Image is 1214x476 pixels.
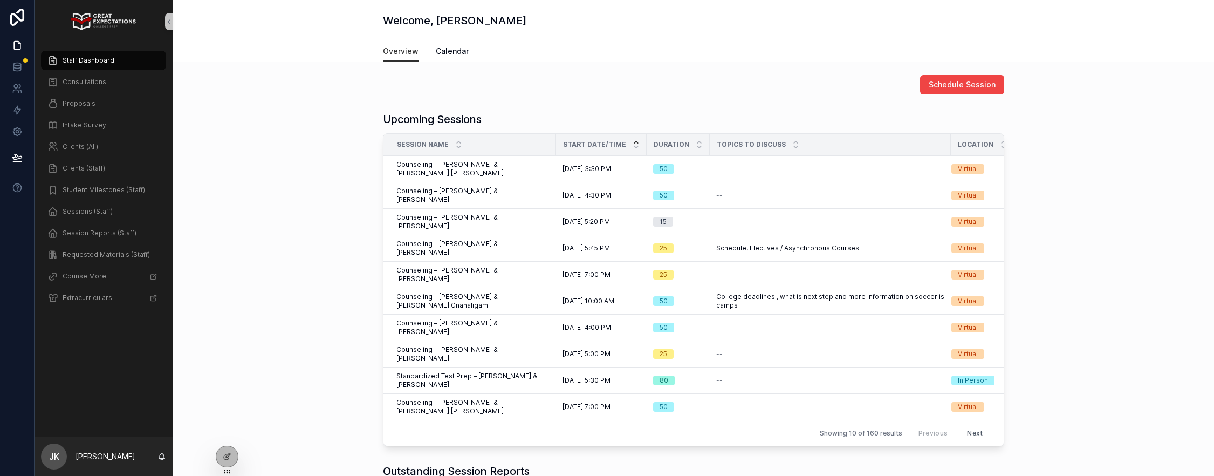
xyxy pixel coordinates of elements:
[660,243,667,253] div: 25
[63,294,112,302] span: Extracurriculars
[41,137,166,157] a: Clients (All)
[660,296,668,306] div: 50
[929,79,996,90] span: Schedule Session
[920,75,1004,94] button: Schedule Session
[958,164,978,174] div: Virtual
[41,202,166,221] a: Sessions (Staff)
[660,402,668,412] div: 50
[41,94,166,113] a: Proposals
[959,425,990,441] button: Next
[958,349,978,359] div: Virtual
[716,376,723,385] span: --
[396,372,550,389] span: Standardized Test Prep – [PERSON_NAME] & [PERSON_NAME]
[563,376,611,385] span: [DATE] 5:30 PM
[654,140,689,149] span: Duration
[563,297,614,305] span: [DATE] 10:00 AM
[660,217,667,227] div: 15
[396,293,550,310] span: Counseling – [PERSON_NAME] & [PERSON_NAME] Gnanaligam
[41,180,166,200] a: Student Milestones (Staff)
[396,240,550,257] span: Counseling – [PERSON_NAME] & [PERSON_NAME]
[716,403,723,411] span: --
[958,402,978,412] div: Virtual
[563,323,611,332] span: [DATE] 4:00 PM
[958,140,993,149] span: Location
[958,323,978,332] div: Virtual
[958,296,978,306] div: Virtual
[383,13,526,28] h1: Welcome, [PERSON_NAME]
[396,345,550,363] span: Counseling – [PERSON_NAME] & [PERSON_NAME]
[383,112,482,127] h1: Upcoming Sessions
[63,250,150,259] span: Requested Materials (Staff)
[958,191,978,200] div: Virtual
[660,191,668,200] div: 50
[716,217,723,226] span: --
[63,207,113,216] span: Sessions (Staff)
[41,72,166,92] a: Consultations
[41,51,166,70] a: Staff Dashboard
[41,267,166,286] a: CounselMore
[660,349,667,359] div: 25
[716,191,723,200] span: --
[49,450,59,463] span: JK
[716,350,723,358] span: --
[563,270,611,279] span: [DATE] 7:00 PM
[35,43,173,322] div: scrollable content
[716,323,723,332] span: --
[397,140,449,149] span: Session Name
[396,160,550,178] span: Counseling – [PERSON_NAME] & [PERSON_NAME] [PERSON_NAME]
[396,266,550,283] span: Counseling – [PERSON_NAME] & [PERSON_NAME]
[563,140,626,149] span: Start Date/Time
[717,140,786,149] span: Topics to discuss
[396,398,550,416] span: Counseling – [PERSON_NAME] & [PERSON_NAME] [PERSON_NAME]
[958,243,978,253] div: Virtual
[396,213,550,230] span: Counseling – [PERSON_NAME] & [PERSON_NAME]
[41,288,166,308] a: Extracurriculars
[563,191,611,200] span: [DATE] 4:30 PM
[716,270,723,279] span: --
[716,244,859,253] span: Schedule, Electives / Asynchronous Courses
[660,270,667,280] div: 25
[63,56,114,65] span: Staff Dashboard
[396,319,550,336] span: Counseling – [PERSON_NAME] & [PERSON_NAME]
[563,244,610,253] span: [DATE] 5:45 PM
[563,165,611,173] span: [DATE] 3:30 PM
[41,223,166,243] a: Session Reports (Staff)
[716,293,944,310] span: College deadlines , what is next step and more information on soccer is camps
[383,42,419,62] a: Overview
[958,217,978,227] div: Virtual
[63,78,106,86] span: Consultations
[383,46,419,57] span: Overview
[820,429,902,438] span: Showing 10 of 160 results
[63,186,145,194] span: Student Milestones (Staff)
[63,99,95,108] span: Proposals
[76,451,135,462] p: [PERSON_NAME]
[63,272,106,281] span: CounselMore
[660,323,668,332] div: 50
[660,164,668,174] div: 50
[63,121,106,130] span: Intake Survey
[716,165,723,173] span: --
[660,376,668,385] div: 80
[41,245,166,264] a: Requested Materials (Staff)
[396,187,550,204] span: Counseling – [PERSON_NAME] & [PERSON_NAME]
[41,115,166,135] a: Intake Survey
[563,217,610,226] span: [DATE] 5:20 PM
[436,42,469,63] a: Calendar
[958,376,988,385] div: In Person
[41,159,166,178] a: Clients (Staff)
[63,164,105,173] span: Clients (Staff)
[71,13,135,30] img: App logo
[63,229,136,237] span: Session Reports (Staff)
[436,46,469,57] span: Calendar
[563,403,611,411] span: [DATE] 7:00 PM
[958,270,978,280] div: Virtual
[563,350,611,358] span: [DATE] 5:00 PM
[63,142,98,151] span: Clients (All)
